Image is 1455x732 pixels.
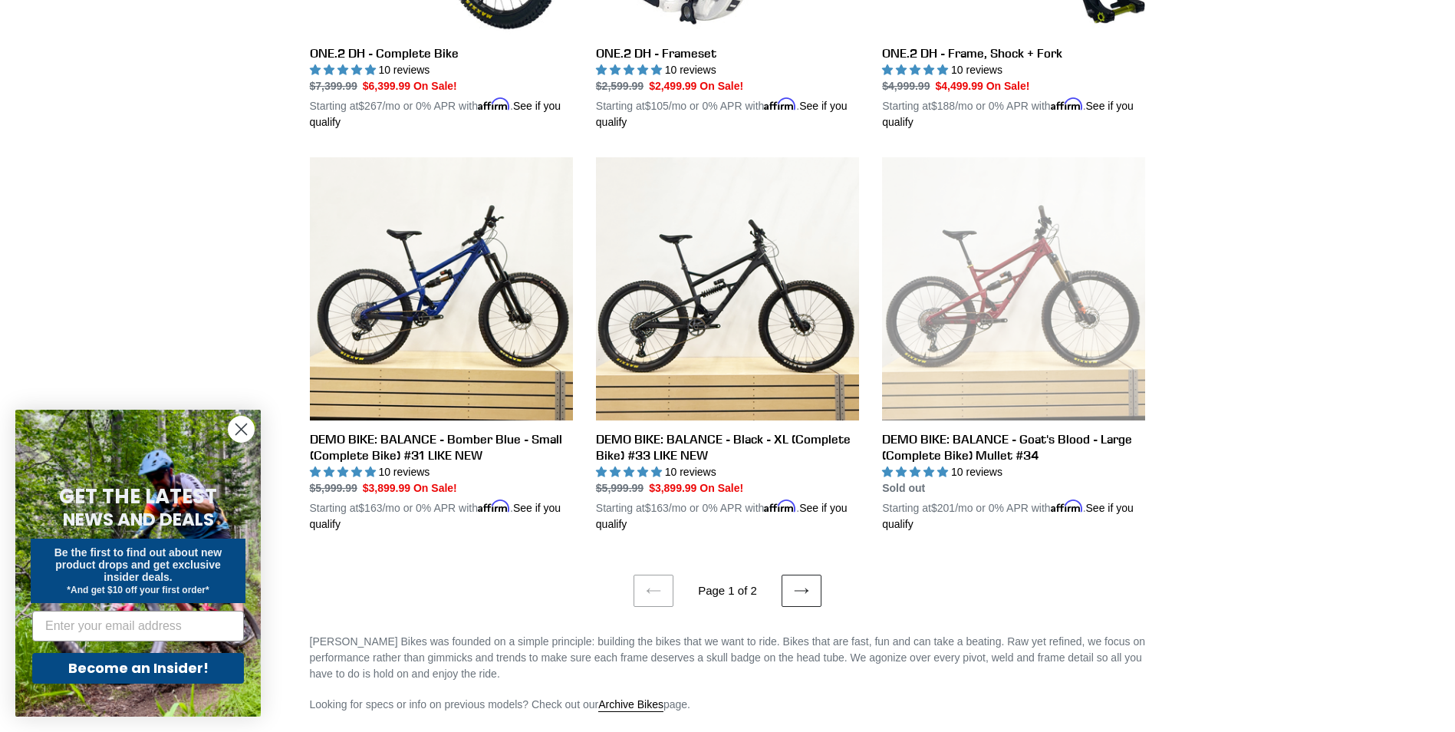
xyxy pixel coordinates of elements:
[228,416,255,443] button: Close dialog
[54,546,222,583] span: Be the first to find out about new product drops and get exclusive insider deals.
[310,634,1146,682] p: [PERSON_NAME] Bikes was founded on a simple principle: building the bikes that we want to ride. B...
[59,483,217,510] span: GET THE LATEST
[677,582,779,600] li: Page 1 of 2
[32,611,244,641] input: Enter your email address
[598,698,663,712] a: Archive Bikes
[63,507,214,532] span: NEWS AND DEALS
[67,585,209,595] span: *And get $10 off your first order*
[32,653,244,684] button: Become an Insider!
[310,698,691,712] span: Looking for specs or info on previous models? Check out our page.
